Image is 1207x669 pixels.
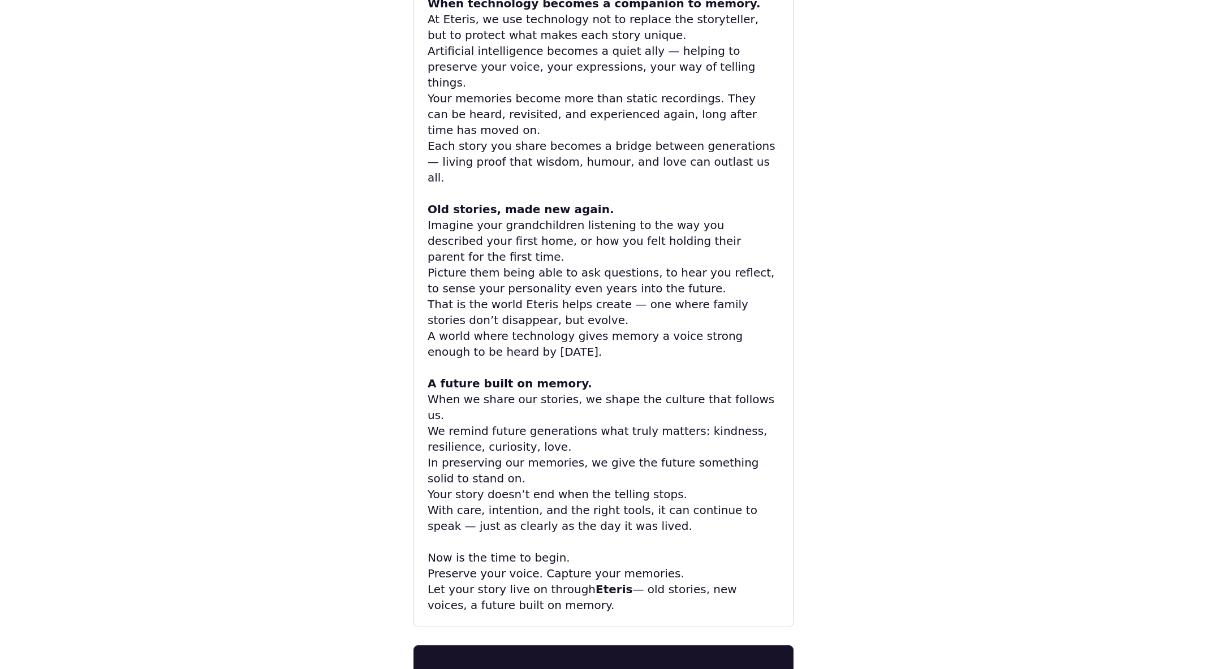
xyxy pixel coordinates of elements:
[428,217,779,265] p: Imagine your grandchildren listening to the way you described your first home, or how you felt ho...
[428,455,779,486] p: In preserving our memories, we give the future something solid to stand on.
[428,566,779,581] p: Preserve your voice. Capture your memories.
[596,582,632,596] a: Eteris
[428,328,779,360] p: A world where technology gives memory a voice strong enough to be heard by [DATE].
[428,377,592,390] strong: A future built on memory.
[428,502,779,534] p: With care, intention, and the right tools, it can continue to speak — just as clearly as the day ...
[428,90,779,138] p: Your memories become more than static recordings. They can be heard, revisited, and experienced a...
[428,423,779,455] p: We remind future generations what truly matters: kindness, resilience, curiosity, love.
[428,296,779,328] p: That is the world Eteris helps create — one where family stories don’t disappear, but evolve.
[428,486,779,502] p: Your story doesn’t end when the telling stops.
[428,43,779,90] p: Artificial intelligence becomes a quiet ally — helping to preserve your voice, your expressions, ...
[428,265,779,296] p: Picture them being able to ask questions, to hear you reflect, to sense your personality even yea...
[428,581,779,613] p: Let your story live on through — old stories, new voices, a future built on memory.
[428,391,779,423] p: When we share our stories, we shape the culture that follows us.
[428,550,779,566] p: Now is the time to begin.
[428,11,779,43] p: At Eteris, we use technology not to replace the storyteller, but to protect what makes each story...
[428,202,614,216] strong: Old stories, made new again.
[428,138,779,185] p: Each story you share becomes a bridge between generations — living proof that wisdom, humour, and...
